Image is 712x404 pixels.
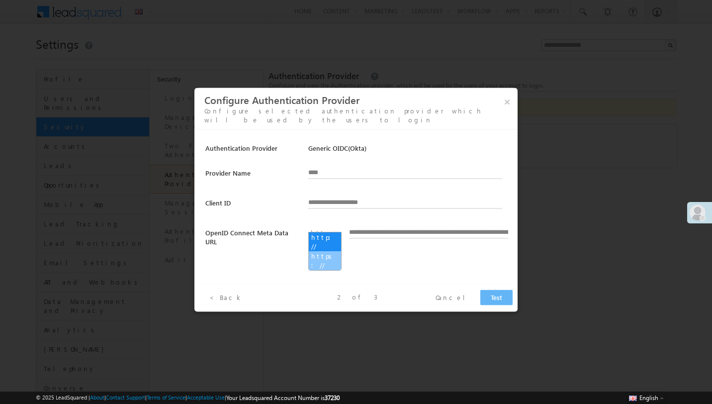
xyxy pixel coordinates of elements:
[90,394,104,401] a: About
[202,226,300,246] div: OpenID Connect Meta Data URL
[480,290,513,305] button: Test
[639,394,658,402] span: English
[147,394,185,401] a: Terms of Service
[204,106,482,124] span: Configure selected authentication provider which will be used by the users to login
[226,394,340,402] span: Your Leadsquared Account Number is
[309,252,341,270] a: https://
[308,290,407,304] div: 2 of 3
[308,232,342,271] ul: http://
[36,393,340,403] span: © 2025 LeadSquared | | | | |
[202,144,300,158] div: Authentication Provider
[308,144,366,152] span: Generic OIDC(Okta)
[106,394,145,401] a: Contact Support
[187,394,225,401] a: Acceptable Use
[309,233,341,251] a: http://
[325,394,340,402] span: 37230
[428,291,480,305] button: Cancel
[626,392,666,404] button: English
[204,93,515,106] h3: Configure Authentication Provider
[202,291,251,305] button: < Back
[308,227,341,239] a: http://
[202,197,300,210] div: Client ID
[499,93,515,110] button: ×
[308,228,341,237] span: http://
[202,167,300,181] div: Provider Name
